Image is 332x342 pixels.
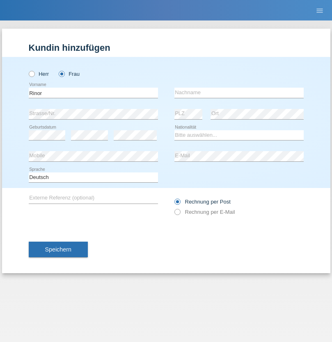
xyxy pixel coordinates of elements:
span: Speichern [45,246,71,253]
label: Frau [59,71,80,77]
i: menu [316,7,324,15]
label: Herr [29,71,49,77]
button: Speichern [29,242,88,257]
a: menu [311,8,328,13]
label: Rechnung per E-Mail [174,209,235,215]
input: Rechnung per E-Mail [174,209,180,219]
label: Rechnung per Post [174,199,231,205]
h1: Kundin hinzufügen [29,43,304,53]
input: Rechnung per Post [174,199,180,209]
input: Herr [29,71,34,76]
input: Frau [59,71,64,76]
